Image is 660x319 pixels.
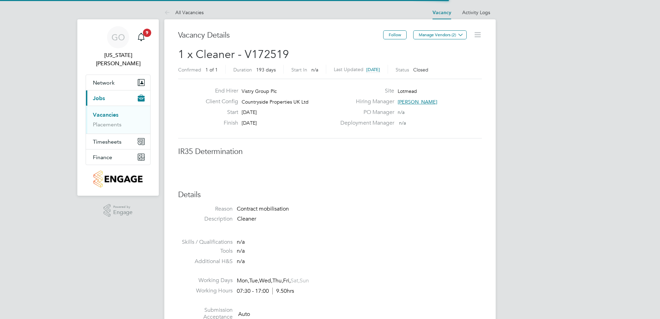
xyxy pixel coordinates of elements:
[178,239,233,246] label: Skills / Qualifications
[93,79,115,86] span: Network
[178,30,383,40] h3: Vacancy Details
[200,109,238,116] label: Start
[237,277,249,284] span: Mon,
[242,99,309,105] span: Countryside Properties UK Ltd
[86,171,151,187] a: Go to home page
[93,95,105,101] span: Jobs
[93,112,118,118] a: Vacancies
[233,67,252,73] label: Duration
[272,288,294,294] span: 9.50hrs
[334,66,363,72] label: Last Updated
[113,204,133,210] span: Powered by
[178,190,482,200] h3: Details
[237,288,294,295] div: 07:30 - 17:00
[242,120,257,126] span: [DATE]
[396,67,409,73] label: Status
[398,109,405,115] span: n/a
[86,51,151,68] span: Georgia Ouldridge
[249,277,259,284] span: Tue,
[259,277,272,284] span: Wed,
[86,149,150,165] button: Finance
[237,258,245,265] span: n/a
[398,99,437,105] span: [PERSON_NAME]
[283,277,291,284] span: Fri,
[86,75,150,90] button: Network
[237,248,245,254] span: n/a
[86,106,150,134] div: Jobs
[311,67,318,73] span: n/a
[336,119,394,127] label: Deployment Manager
[242,109,257,115] span: [DATE]
[178,205,233,213] label: Reason
[164,9,204,16] a: All Vacancies
[242,88,277,94] span: Vistry Group Plc
[433,10,451,16] a: Vacancy
[413,30,467,39] button: Manage Vendors (2)
[399,120,406,126] span: n/a
[86,26,151,68] a: GO[US_STATE][PERSON_NAME]
[336,98,394,105] label: Hiring Manager
[237,215,482,223] p: Cleaner
[200,87,238,95] label: End Hirer
[256,67,276,73] span: 193 days
[205,67,218,73] span: 1 of 1
[237,205,289,212] span: Contract mobilisation
[300,277,309,284] span: Sun
[272,277,283,284] span: Thu,
[86,134,150,149] button: Timesheets
[93,121,122,128] a: Placements
[336,87,394,95] label: Site
[77,19,159,196] nav: Main navigation
[178,258,233,265] label: Additional H&S
[178,287,233,294] label: Working Hours
[178,48,289,61] span: 1 x Cleaner - V172519
[111,33,125,42] span: GO
[200,98,238,105] label: Client Config
[291,67,307,73] label: Start In
[86,90,150,106] button: Jobs
[366,67,380,72] span: [DATE]
[383,30,407,39] button: Follow
[237,239,245,245] span: n/a
[178,147,482,157] h3: IR35 Determination
[398,88,417,94] span: Lotmead
[178,277,233,284] label: Working Days
[178,215,233,223] label: Description
[143,29,151,37] span: 9
[291,277,300,284] span: Sat,
[104,204,133,217] a: Powered byEngage
[178,67,201,73] label: Confirmed
[134,26,148,48] a: 9
[200,119,238,127] label: Finish
[178,248,233,255] label: Tools
[238,310,250,317] span: Auto
[113,210,133,215] span: Engage
[336,109,394,116] label: PO Manager
[413,67,428,73] span: Closed
[94,171,142,187] img: countryside-properties-logo-retina.png
[93,138,122,145] span: Timesheets
[462,9,490,16] a: Activity Logs
[93,154,112,161] span: Finance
